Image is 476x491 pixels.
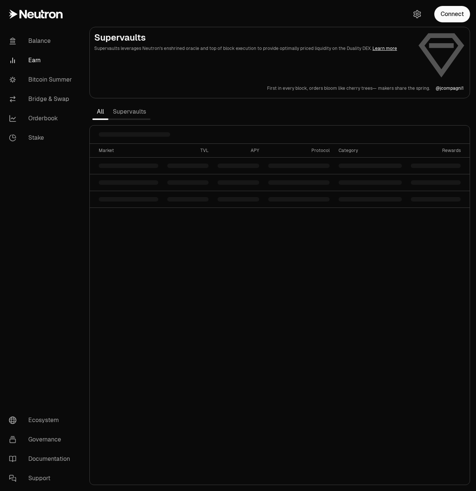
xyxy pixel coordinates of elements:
[3,128,80,148] a: Stake
[3,89,80,109] a: Bridge & Swap
[94,32,412,44] h2: Supervaults
[267,85,430,91] a: First in every block,orders bloom like cherry trees—makers share the spring.
[99,148,158,153] div: Market
[268,148,329,153] div: Protocol
[434,6,470,22] button: Connect
[94,45,412,52] p: Supervaults leverages Neutron's enshrined oracle and top of block execution to provide optimally ...
[436,85,464,91] a: @jcompagni1
[3,31,80,51] a: Balance
[218,148,260,153] div: APY
[378,85,430,91] p: makers share the spring.
[3,411,80,430] a: Ecosystem
[3,70,80,89] a: Bitcoin Summer
[339,148,402,153] div: Category
[372,45,397,51] a: Learn more
[92,104,108,119] a: All
[3,469,80,488] a: Support
[167,148,209,153] div: TVL
[3,109,80,128] a: Orderbook
[411,148,461,153] div: Rewards
[3,430,80,449] a: Governance
[436,85,464,91] p: @ jcompagni1
[3,51,80,70] a: Earn
[108,104,150,119] a: Supervaults
[309,85,377,91] p: orders bloom like cherry trees—
[267,85,308,91] p: First in every block,
[3,449,80,469] a: Documentation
